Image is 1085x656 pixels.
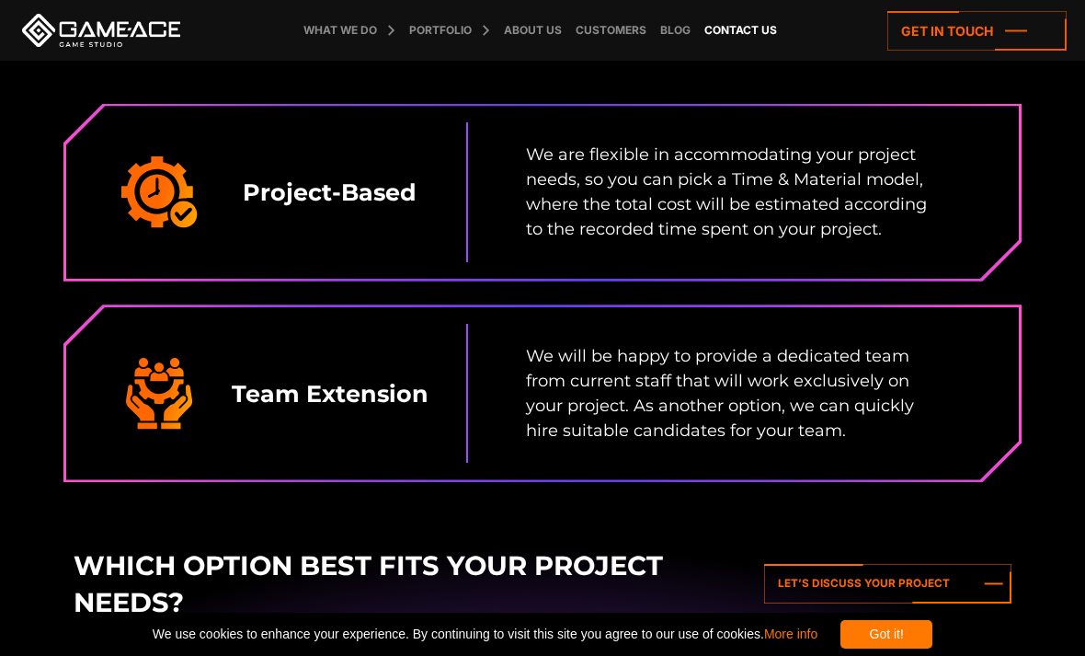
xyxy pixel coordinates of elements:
span: We use cookies to enhance your experience. By continuing to visit this site you agree to our use ... [153,620,817,649]
div: Got it! [840,620,932,649]
a: Get in touch [887,11,1067,51]
p: We will be happy to provide a dedicated team from current staff that will work exclusively on you... [526,344,944,443]
strong: Which option best fits your project needs? [74,547,764,621]
img: Team extension icon [126,358,193,430]
a: More info [764,627,817,641]
img: Project based icon [121,156,198,228]
a: Let’s discuss your project [764,564,1011,604]
strong: Project-Based [243,176,417,209]
strong: Team Extension [232,377,428,410]
p: We are flexible in accommodating your project needs, so you can pick a Time & Material model, whe... [526,143,944,242]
